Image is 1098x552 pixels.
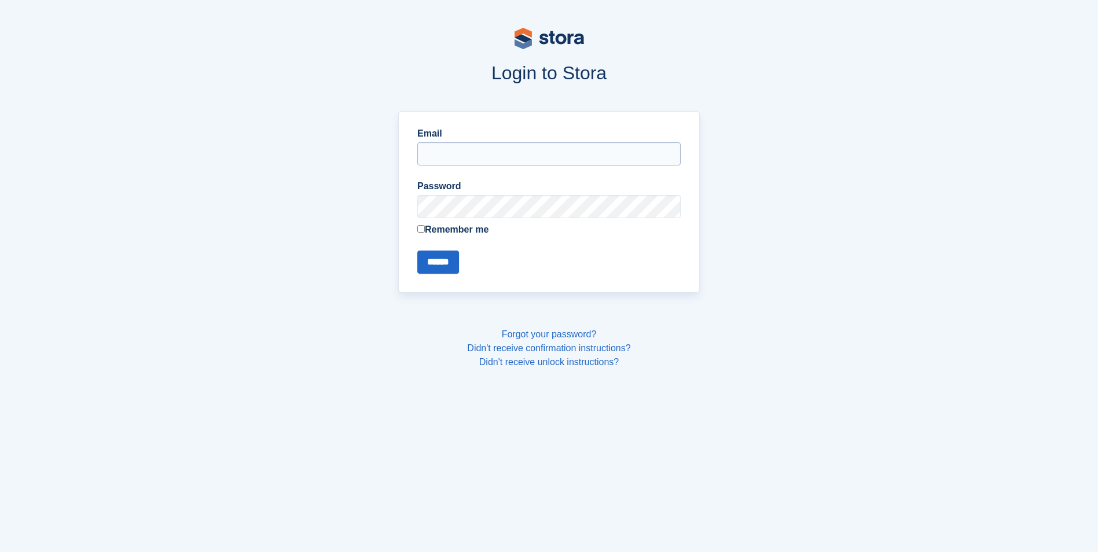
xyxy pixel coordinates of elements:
[178,62,921,83] h1: Login to Stora
[417,225,425,233] input: Remember me
[467,343,630,353] a: Didn't receive confirmation instructions?
[417,223,681,237] label: Remember me
[417,179,681,193] label: Password
[417,127,681,141] label: Email
[502,329,597,339] a: Forgot your password?
[515,28,584,49] img: stora-logo-53a41332b3708ae10de48c4981b4e9114cc0af31d8433b30ea865607fb682f29.svg
[479,357,619,367] a: Didn't receive unlock instructions?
